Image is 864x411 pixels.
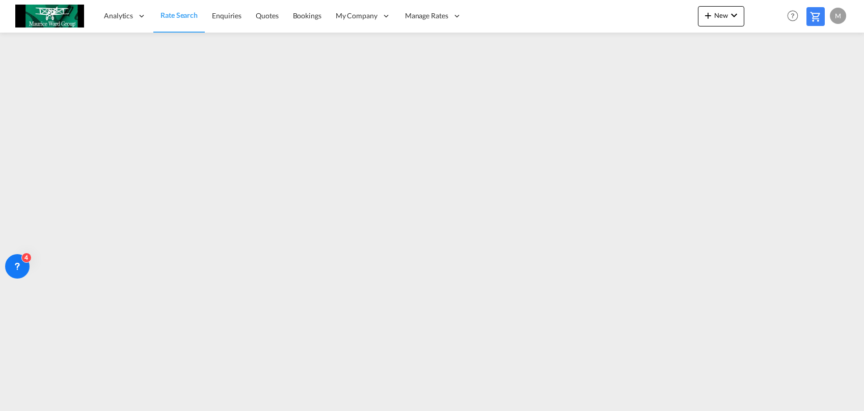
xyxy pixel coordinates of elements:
[702,9,714,21] md-icon: icon-plus 400-fg
[405,11,448,21] span: Manage Rates
[336,11,377,21] span: My Company
[728,9,740,21] md-icon: icon-chevron-down
[830,8,846,24] div: M
[698,6,744,26] button: icon-plus 400-fgNewicon-chevron-down
[160,11,198,19] span: Rate Search
[293,11,321,20] span: Bookings
[784,7,806,25] div: Help
[15,5,84,28] img: c6e8db30f5a511eea3e1ab7543c40fcc.jpg
[212,11,241,20] span: Enquiries
[702,11,740,19] span: New
[784,7,801,24] span: Help
[104,11,133,21] span: Analytics
[256,11,278,20] span: Quotes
